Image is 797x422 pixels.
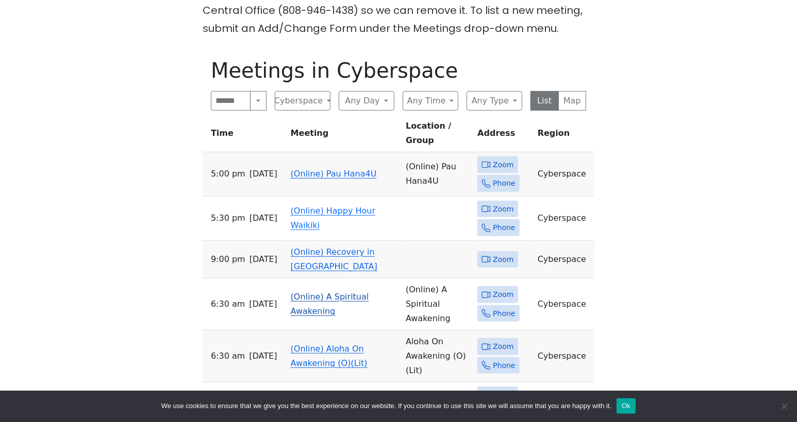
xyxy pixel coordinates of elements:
a: (Online) Pau Hana4U [291,169,377,179]
td: Cyberspace [534,152,594,197]
span: 5:30 PM [211,211,245,225]
a: (Online) Aloha On Awakening (O)(Lit) [291,344,368,368]
span: No [779,401,789,411]
button: Any Time [403,91,458,111]
span: Zoom [493,203,513,216]
span: Zoom [493,340,513,353]
span: 6:30 AM [211,349,245,363]
td: Cyberspace [534,241,594,278]
a: (Online) Recovery in [GEOGRAPHIC_DATA] [291,247,377,271]
span: Zoom [493,389,513,401]
span: [DATE] [249,297,277,311]
button: Any Day [339,91,394,111]
span: 6:30 AM [211,297,245,311]
span: Zoom [493,288,513,301]
button: List [530,91,559,111]
span: [DATE] [250,211,277,225]
td: Cyberspace [534,197,594,241]
span: We use cookies to ensure that we give you the best experience on our website. If you continue to ... [161,401,611,411]
span: Phone [493,221,515,234]
button: Cyberspace [275,91,330,111]
td: (Online) Pau Hana4U [402,152,473,197]
a: (Online) A Spiritual Awakening [291,292,369,316]
h1: Meetings in Cyberspace [211,58,586,83]
span: Phone [493,359,515,372]
td: Cyberspace [534,330,594,382]
span: Zoom [493,159,513,171]
th: Meeting [287,119,402,152]
span: Phone [493,177,515,190]
span: 9:00 PM [211,252,245,267]
a: (Online) Happy Hour Waikiki [291,206,375,230]
button: Search [250,91,267,111]
span: Phone [493,307,515,320]
button: Map [558,91,587,111]
button: Ok [617,398,636,414]
td: Aloha On Awakening (O) (Lit) [402,330,473,382]
span: [DATE] [250,167,277,181]
td: (Online) A Spiritual Awakening [402,278,473,330]
button: Any Type [467,91,522,111]
input: Search [211,91,251,111]
td: Cyberspace [534,278,594,330]
span: Zoom [493,253,513,266]
th: Address [473,119,534,152]
span: [DATE] [250,252,277,267]
span: 5:00 PM [211,167,245,181]
th: Region [534,119,594,152]
th: Location / Group [402,119,473,152]
th: Time [203,119,287,152]
span: [DATE] [249,349,277,363]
